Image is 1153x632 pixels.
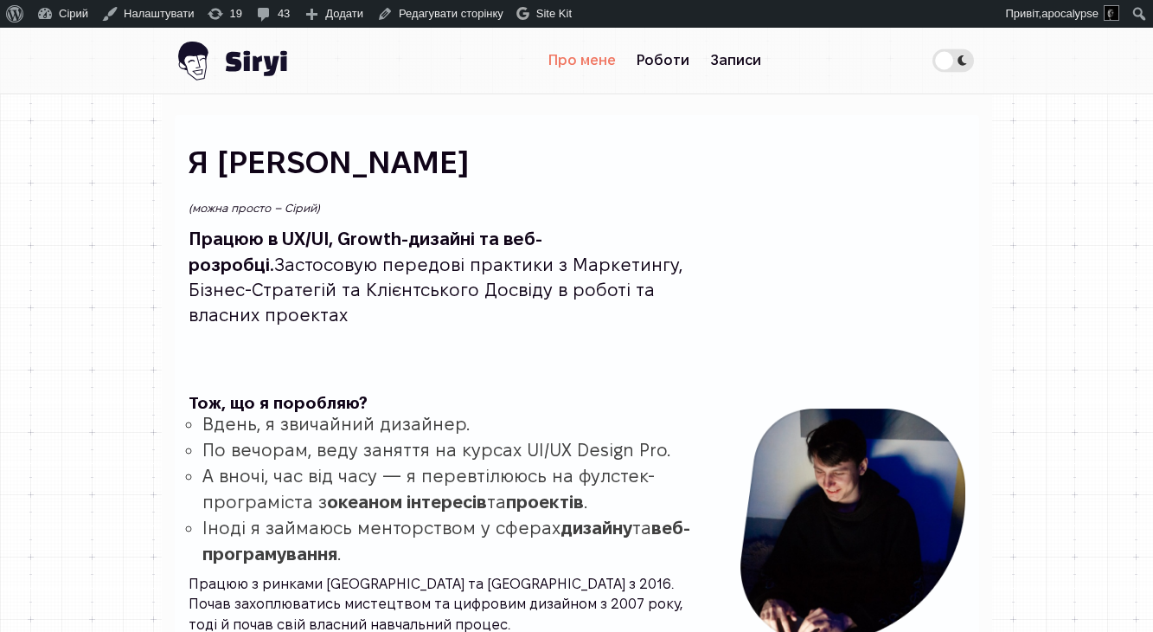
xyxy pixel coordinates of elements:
[189,139,713,186] h2: Я [PERSON_NAME]
[202,411,713,437] li: Вдень, я звичайний дизайнер.
[202,437,713,463] li: По вечорам, веду заняття на курсах UI/UX Design Pro.
[189,202,320,214] em: (можна просто – Сірий)
[536,7,572,20] span: Site Kit
[626,43,700,78] a: Роботи
[560,519,632,538] strong: дизайну
[189,394,368,412] strong: Тож, що я поробляю?
[327,493,487,512] strong: океаном інтересів
[202,519,690,564] strong: веб-програмування
[189,229,542,274] strong: Працюю в UX/UI, Growth-дизайні та веб-розробці.
[175,28,287,94] img: Сірий
[932,48,974,72] label: Theme switcher
[189,227,713,329] p: Застосовую передові практики з Маркетингу, Бізнес-Стратегій та Клієнтського Досвіду в роботі та в...
[538,43,626,76] a: Про мене
[506,493,584,512] strong: проектів
[1041,7,1099,20] span: apocalypse
[202,463,713,515] li: А вночі, час від часу — я перевтілююсь на фулстек-програміста з та .
[700,43,772,78] a: Записи
[202,515,713,567] li: Іноді я займаюсь менторством у сферах та .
